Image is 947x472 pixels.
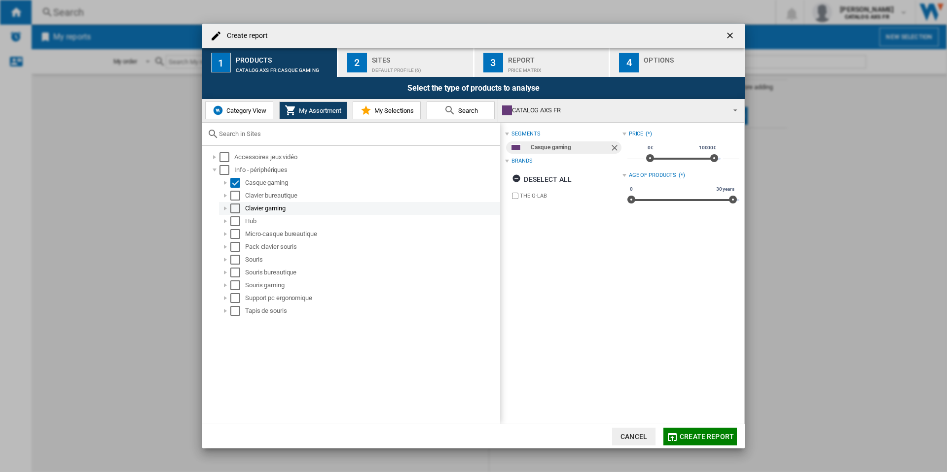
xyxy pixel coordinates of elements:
[230,293,245,303] md-checkbox: Select
[222,31,268,41] h4: Create report
[245,242,499,252] div: Pack clavier souris
[202,24,745,448] md-dialog: Create report ...
[520,192,622,200] label: THE G-LAB
[236,63,333,73] div: CATALOG AXS FR:Casque gaming
[230,178,245,188] md-checkbox: Select
[245,203,499,213] div: Clavier gaming
[245,255,499,265] div: Souris
[279,101,347,119] button: My Assortment
[610,143,621,155] ng-md-icon: Remove
[427,101,495,119] button: Search
[230,268,245,277] md-checkbox: Select
[245,229,499,239] div: Micro-casque bureautique
[509,170,575,188] button: Deselect all
[629,130,644,138] div: Price
[629,171,677,179] div: Age of products
[338,48,474,77] button: 2 Sites Default profile (6)
[512,193,518,199] input: brand.name
[508,63,605,73] div: Price Matrix
[646,144,655,152] span: 0€
[230,306,245,316] md-checkbox: Select
[353,101,421,119] button: My Selections
[202,77,745,99] div: Select the type of products to analyse
[372,63,469,73] div: Default profile (6)
[612,428,656,445] button: Cancel
[512,170,572,188] div: Deselect all
[245,178,499,188] div: Casque gaming
[230,216,245,226] md-checkbox: Select
[230,280,245,290] md-checkbox: Select
[511,130,540,138] div: segments
[245,268,499,277] div: Souris bureautique
[234,152,499,162] div: Accessoires jeux vidéo
[296,107,341,114] span: My Assortment
[234,165,499,175] div: Info - périphériques
[212,104,224,116] img: wiser-icon-blue.png
[531,141,609,154] div: Casque gaming
[219,152,234,162] md-checkbox: Select
[230,255,245,265] md-checkbox: Select
[245,191,499,201] div: Clavier bureautique
[219,165,234,175] md-checkbox: Select
[680,433,734,440] span: Create report
[230,203,245,213] md-checkbox: Select
[205,101,273,119] button: Category View
[619,53,639,72] div: 4
[230,242,245,252] md-checkbox: Select
[502,103,725,117] div: CATALOG AXS FR
[474,48,610,77] button: 3 Report Price Matrix
[725,31,737,42] ng-md-icon: getI18NText('BUTTONS.CLOSE_DIALOG')
[245,280,499,290] div: Souris gaming
[245,293,499,303] div: Support pc ergonomique
[697,144,718,152] span: 10000€
[236,52,333,63] div: Products
[610,48,745,77] button: 4 Options
[628,185,634,193] span: 0
[202,48,338,77] button: 1 Products CATALOG AXS FR:Casque gaming
[511,157,532,165] div: Brands
[508,52,605,63] div: Report
[721,26,741,46] button: getI18NText('BUTTONS.CLOSE_DIALOG')
[230,229,245,239] md-checkbox: Select
[372,107,414,114] span: My Selections
[456,107,478,114] span: Search
[224,107,266,114] span: Category View
[347,53,367,72] div: 2
[663,428,737,445] button: Create report
[219,130,495,137] input: Search in Sites
[245,216,499,226] div: Hub
[715,185,736,193] span: 30 years
[372,52,469,63] div: Sites
[230,191,245,201] md-checkbox: Select
[245,306,499,316] div: Tapis de souris
[483,53,503,72] div: 3
[644,52,741,63] div: Options
[211,53,231,72] div: 1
